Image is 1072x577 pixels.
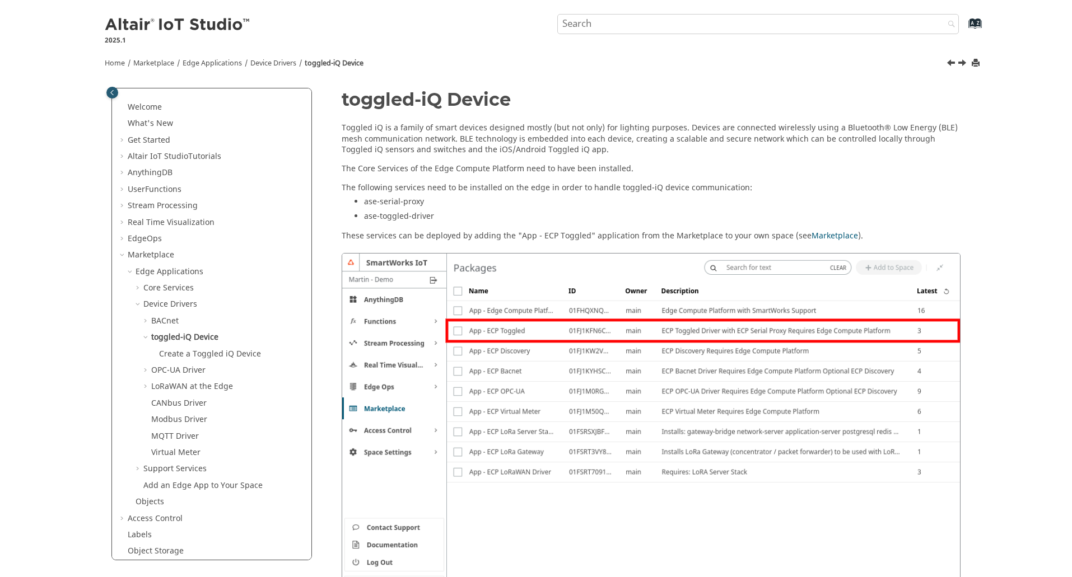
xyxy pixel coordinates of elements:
a: Device Drivers [143,298,197,310]
a: Device Drivers [250,58,296,68]
nav: Tools [88,48,984,74]
a: Access Control [128,513,183,524]
button: Search [933,14,964,36]
a: Altair IoT StudioTutorials [128,151,221,162]
a: BACnet [151,315,179,327]
a: Add an Edge App to Your Space [143,480,263,491]
span: Expand BACnet [142,316,151,327]
a: Core Services [143,282,194,294]
a: OPC-UA Driver [151,364,206,376]
a: Objects [136,496,164,508]
a: UserFunctions [128,184,181,195]
span: Expand UserFunctions [119,184,128,195]
a: Real Time Visualization [128,217,215,228]
span: Expand Altair IoT StudioTutorials [119,151,128,162]
span: Expand LoRaWAN at the Edge [142,381,151,392]
p: The Core Services of the Edge Compute Platform need to have been installed. [342,163,961,175]
span: Expand AnythingDB [119,167,128,179]
a: Edge Applications [183,58,242,68]
a: CANbus Driver [151,397,207,409]
a: Virtual Meter [151,447,201,458]
a: toggled-iQ Device [305,58,363,68]
a: Edge Applications [136,266,203,278]
a: Get Started [128,134,170,146]
a: Go to index terms page [950,23,976,35]
a: Object Storage [128,545,184,557]
img: Altair IoT Studio [105,16,251,34]
span: Collapse toggled-iQ Device [142,332,151,343]
h1: toggled-iQ Device [342,90,961,109]
span: Functions [145,184,181,195]
a: Support Services [143,463,207,475]
span: Expand EdgeOps [119,233,128,245]
a: LoRaWAN at the Edge [151,381,233,392]
a: Modbus Driver [151,414,207,425]
span: Collapse Marketplace [119,250,128,261]
a: Marketplace [133,58,174,68]
a: What's New [128,118,173,129]
span: Expand Stream Processing [119,200,128,212]
a: Next topic: Create a Toggled iQ Device [959,58,968,71]
span: Collapse Device Drivers [134,299,143,310]
p: These services can be deployed by adding the "App - ECP Toggled" application from the Marketplace... [342,231,961,242]
span: Expand Real Time Visualization [119,217,128,228]
a: Labels [128,529,152,541]
a: Previous topic: Telemetry Data [948,58,957,71]
span: Expand OPC-UA Driver [142,365,151,376]
span: Expand Get Started [119,135,128,146]
span: Altair IoT Studio [128,151,188,162]
a: Create a Toggled iQ Device [159,348,261,360]
span: Collapse Edge Applications [127,266,136,278]
p: 2025.1 [105,35,251,45]
button: Toggle publishing table of content [106,87,118,98]
a: EdgeOps [128,233,162,245]
span: Expand Core Services [134,283,143,294]
a: Stream Processing [128,200,198,212]
div: The following services need to be installed on the edge in order to handle toggled-iQ device comm... [342,182,961,226]
input: Search query [557,14,959,34]
a: MQTT Driver [151,430,199,442]
a: toggled-iQ Device [151,331,218,343]
a: Welcome [128,101,162,113]
button: Print this page [972,56,981,71]
a: Marketplace [812,230,858,242]
span: Expand Access Control [119,513,128,524]
a: Home [105,58,125,68]
span: Expand Support Services [134,463,143,475]
p: Toggled iQ is a family of smart devices designed mostly (but not only) for lighting purposes. Dev... [342,123,961,156]
a: AnythingDB [128,167,173,179]
li: ase-serial-proxy [364,196,961,211]
li: ase-toggled-driver [364,211,961,226]
a: Marketplace [128,249,174,261]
